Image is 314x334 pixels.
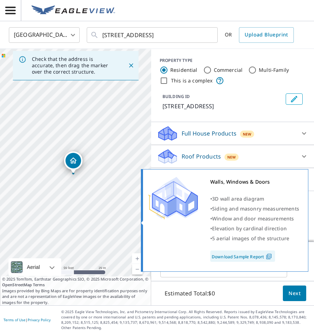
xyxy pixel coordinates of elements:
[2,282,32,287] a: OpenStreetMap
[259,67,289,74] label: Multi-Family
[4,318,51,322] p: |
[162,93,190,99] p: BUILDING ID
[159,286,221,301] p: Estimated Total: $0
[157,125,308,142] div: Full House ProductsNew
[162,102,283,110] p: [STREET_ADDRESS]
[227,154,236,160] span: New
[225,27,294,43] div: OR
[148,177,198,219] img: Premium
[289,289,301,298] span: Next
[210,177,299,187] div: Walls, Windows & Doors
[243,131,251,137] span: New
[102,25,203,45] input: Search by address or latitude-longitude
[157,148,308,165] div: Roof ProductsNew
[27,1,119,20] a: EV Logo
[9,25,80,45] div: [GEOGRAPHIC_DATA]
[64,151,82,173] div: Dropped pin, building 1, Residential property, 120 Shore Rd Waterford, CT 06385
[239,27,293,43] a: Upload Blueprint
[182,152,221,161] p: Roof Products
[264,253,274,260] img: Pdf Icon
[212,225,287,232] span: Elevation by cardinal direction
[214,67,243,74] label: Commercial
[33,282,45,287] a: Terms
[210,214,299,224] div: •
[132,264,143,275] a: Current Level 19, Zoom Out
[283,286,306,301] button: Next
[171,77,213,84] label: This is a complex
[32,5,115,16] img: EV Logo
[4,317,25,322] a: Terms of Use
[170,67,198,74] label: Residential
[210,250,275,262] a: Download Sample Report
[210,224,299,234] div: •
[212,235,289,242] span: 5 aerial images of the structure
[245,30,288,39] span: Upload Blueprint
[61,309,310,330] p: © 2025 Eagle View Technologies, Inc. and Pictometry International Corp. All Rights Reserved. Repo...
[32,56,115,75] p: Check that the address is accurate, then drag the marker over the correct structure.
[182,129,236,138] p: Full House Products
[8,258,61,276] div: Aerial
[212,195,264,202] span: 3D wall area diagram
[28,317,51,322] a: Privacy Policy
[25,258,42,276] div: Aerial
[212,205,299,212] span: Siding and masonry measurements
[126,61,136,70] button: Close
[210,194,299,204] div: •
[132,253,143,264] a: Current Level 19, Zoom In
[2,276,149,288] span: © 2025 TomTom, Earthstar Geographics SIO, © 2025 Microsoft Corporation, ©
[212,215,294,222] span: Window and door measurements
[210,204,299,214] div: •
[160,57,306,64] div: PROPERTY TYPE
[210,234,299,243] div: •
[286,93,303,105] button: Edit building 1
